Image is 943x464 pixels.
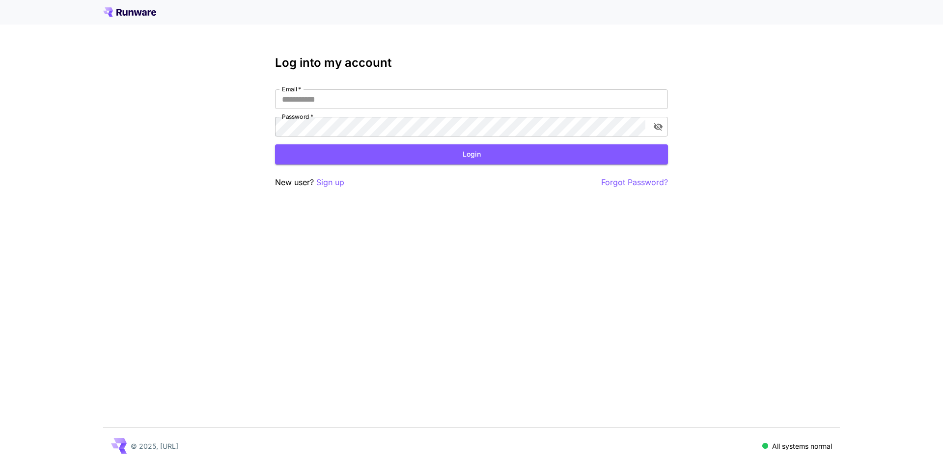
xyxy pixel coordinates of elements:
button: Forgot Password? [601,176,668,189]
label: Password [282,112,313,121]
button: toggle password visibility [649,118,667,136]
p: New user? [275,176,344,189]
p: © 2025, [URL] [131,441,178,451]
p: All systems normal [772,441,832,451]
label: Email [282,85,301,93]
h3: Log into my account [275,56,668,70]
button: Sign up [316,176,344,189]
button: Login [275,144,668,164]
